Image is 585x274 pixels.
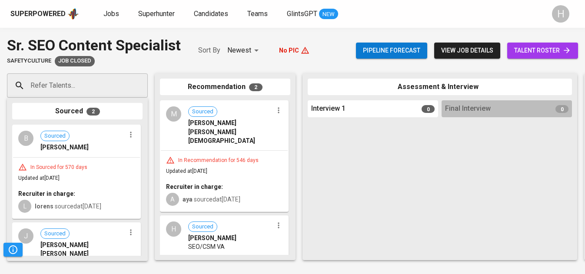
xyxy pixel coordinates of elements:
[188,119,273,145] span: [PERSON_NAME] [PERSON_NAME][DEMOGRAPHIC_DATA]
[18,228,33,244] div: J
[18,190,75,197] b: Recruiter in charge:
[319,10,338,19] span: NEW
[41,132,69,140] span: Sourced
[7,35,181,56] div: Sr. SEO Content Specialist
[138,9,176,20] a: Superhunter
[86,108,100,116] span: 2
[18,131,33,146] div: B
[189,223,217,231] span: Sourced
[194,9,230,20] a: Candidates
[363,45,420,56] span: Pipeline forecast
[198,45,220,56] p: Sort By
[166,183,223,190] b: Recruiter in charge:
[189,108,217,116] span: Sourced
[7,57,51,65] span: SafetyCulture
[138,10,175,18] span: Superhunter
[227,43,262,59] div: Newest
[67,7,79,20] img: app logo
[552,5,569,23] div: H
[35,203,101,210] span: sourced at [DATE]
[40,143,89,152] span: [PERSON_NAME]
[311,104,346,114] span: Interview 1
[10,7,79,20] a: Superpoweredapp logo
[188,234,236,242] span: [PERSON_NAME]
[434,43,500,59] button: view job details
[279,46,299,55] p: No PIC
[194,10,228,18] span: Candidates
[166,221,181,237] div: H
[18,200,31,213] div: L
[514,45,571,56] span: talent roster
[356,43,427,59] button: Pipeline forecast
[507,43,578,59] a: talent roster
[12,103,143,120] div: Sourced
[40,241,125,258] span: [PERSON_NAME] [PERSON_NAME]
[422,105,435,113] span: 0
[35,203,53,210] b: lorens
[166,168,207,174] span: Updated at [DATE]
[27,164,91,171] div: In Sourced for 570 days
[555,105,568,113] span: 0
[287,10,317,18] span: GlintsGPT
[249,83,263,91] span: 2
[188,242,225,251] span: SEO/CSM VA
[41,230,69,238] span: Sourced
[55,56,95,66] div: Client fulfilled job using internal hiring
[18,175,60,181] span: Updated at [DATE]
[55,57,95,65] span: Job Closed
[166,193,179,206] div: A
[160,79,290,96] div: Recommendation
[308,79,572,96] div: Assessment & Interview
[103,10,119,18] span: Jobs
[287,9,338,20] a: GlintsGPT NEW
[3,243,23,257] button: Pipeline Triggers
[445,104,491,114] span: Final Interview
[441,45,493,56] span: view job details
[183,196,193,203] b: aya
[227,45,251,56] p: Newest
[10,9,66,19] div: Superpowered
[247,10,268,18] span: Teams
[183,196,240,203] span: sourced at [DATE]
[247,9,269,20] a: Teams
[175,157,262,164] div: In Recommendation for 546 days
[103,9,121,20] a: Jobs
[143,85,145,86] button: Open
[166,106,181,122] div: M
